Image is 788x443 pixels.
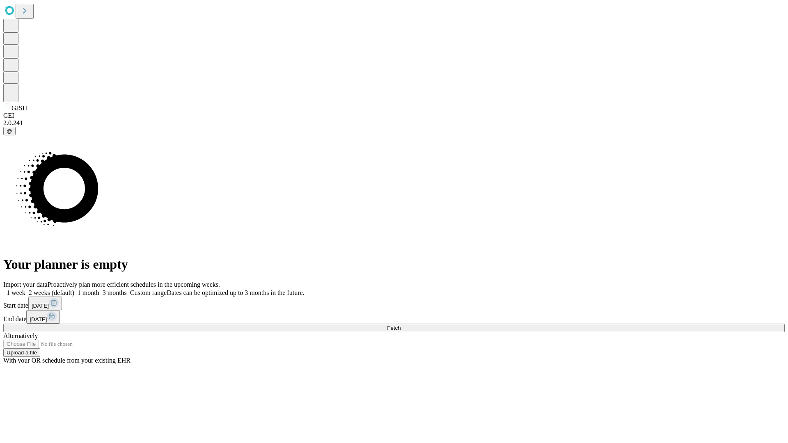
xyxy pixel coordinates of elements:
span: With your OR schedule from your existing EHR [3,357,131,364]
div: Start date [3,297,785,310]
span: 1 week [7,289,25,296]
div: GEI [3,112,785,119]
span: 3 months [103,289,127,296]
button: Fetch [3,324,785,332]
span: [DATE] [30,316,47,322]
span: [DATE] [32,303,49,309]
span: Alternatively [3,332,38,339]
h1: Your planner is empty [3,257,785,272]
span: 2 weeks (default) [29,289,74,296]
span: GJSH [11,105,27,112]
span: Fetch [387,325,401,331]
span: Custom range [130,289,167,296]
span: 1 month [78,289,99,296]
button: [DATE] [26,310,60,324]
span: Proactively plan more efficient schedules in the upcoming weeks. [48,281,220,288]
span: Import your data [3,281,48,288]
div: End date [3,310,785,324]
button: Upload a file [3,348,40,357]
button: @ [3,127,16,135]
span: @ [7,128,12,134]
div: 2.0.241 [3,119,785,127]
span: Dates can be optimized up to 3 months in the future. [167,289,304,296]
button: [DATE] [28,297,62,310]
